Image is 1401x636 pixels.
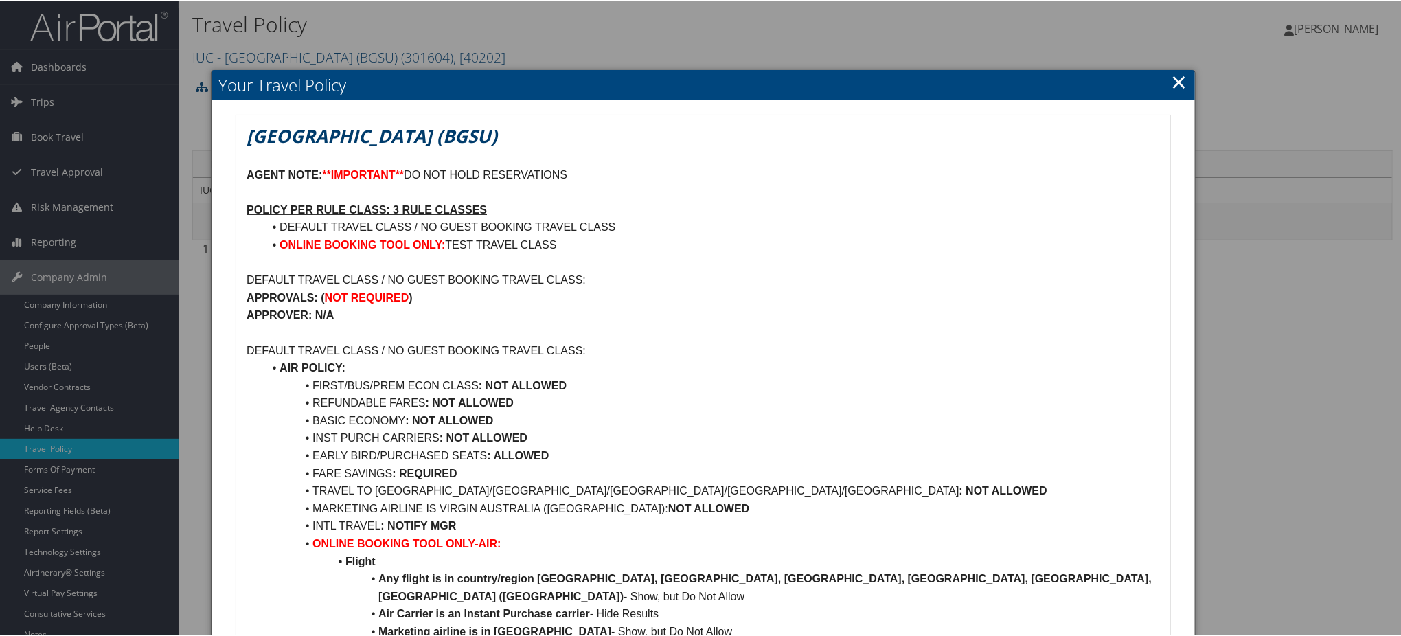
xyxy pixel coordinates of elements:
[487,448,549,460] strong: : ALLOWED
[247,291,318,302] strong: APPROVALS:
[247,308,334,319] strong: APPROVER: N/A
[380,519,384,530] strong: :
[263,569,1160,604] li: - Show, but Do Not Allow
[263,217,1160,235] li: DEFAULT TRAVEL CLASS / NO GUEST BOOKING TRAVEL CLASS
[263,604,1160,622] li: - Hide Results
[668,501,750,513] strong: NOT ALLOWED
[263,235,1160,253] li: TEST TRAVEL CLASS
[387,519,456,530] strong: NOTIFY MGR
[345,554,376,566] strong: Flight
[247,203,487,214] u: POLICY PER RULE CLASS: 3 RULE CLASSES
[263,393,1160,411] li: REFUNDABLE FARES
[280,238,445,249] strong: ONLINE BOOKING TOOL ONLY:
[378,624,611,636] strong: Marketing airline is in [GEOGRAPHIC_DATA]
[1172,67,1187,94] a: Close
[247,168,322,179] strong: AGENT NOTE:
[409,291,412,302] strong: )
[479,378,567,390] strong: : NOT ALLOWED
[263,481,1160,499] li: TRAVEL TO [GEOGRAPHIC_DATA]/[GEOGRAPHIC_DATA]/[GEOGRAPHIC_DATA]/[GEOGRAPHIC_DATA]/[GEOGRAPHIC_DATA]
[426,396,514,407] strong: : NOT ALLOWED
[263,516,1160,534] li: INTL TRAVEL
[247,122,497,147] em: [GEOGRAPHIC_DATA] (BGSU)
[263,499,1160,516] li: MARKETING AIRLINE IS VIRGIN AUSTRALIA ([GEOGRAPHIC_DATA]):
[263,411,1160,429] li: BASIC ECONOMY
[263,464,1160,481] li: FARE SAVINGS
[440,431,527,442] strong: : NOT ALLOWED
[325,291,409,302] strong: NOT REQUIRED
[405,413,493,425] strong: : NOT ALLOWED
[321,291,324,302] strong: (
[263,446,1160,464] li: EARLY BIRD/PURCHASED SEATS
[280,361,345,372] strong: AIR POLICY:
[312,536,501,548] strong: ONLINE BOOKING TOOL ONLY-AIR:
[263,376,1160,394] li: FIRST/BUS/PREM ECON CLASS
[263,428,1160,446] li: INST PURCH CARRIERS
[378,571,1154,601] strong: Any flight is in country/region [GEOGRAPHIC_DATA], [GEOGRAPHIC_DATA], [GEOGRAPHIC_DATA], [GEOGRAP...
[378,606,590,618] strong: Air Carrier is an Instant Purchase carrier
[247,341,1160,359] p: DEFAULT TRAVEL CLASS / NO GUEST BOOKING TRAVEL CLASS:
[959,484,1047,495] strong: : NOT ALLOWED
[247,270,1160,288] p: DEFAULT TRAVEL CLASS / NO GUEST BOOKING TRAVEL CLASS:
[212,69,1195,99] h2: Your Travel Policy
[247,165,1160,183] p: DO NOT HOLD RESERVATIONS
[392,466,457,478] strong: : REQUIRED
